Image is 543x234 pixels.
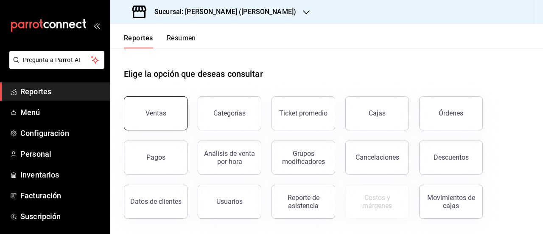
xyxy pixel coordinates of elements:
[198,96,261,130] button: Categorías
[213,109,246,117] div: Categorías
[20,169,103,180] span: Inventarios
[124,34,153,48] button: Reportes
[20,148,103,160] span: Personal
[124,141,188,175] button: Pagos
[351,194,403,210] div: Costos y márgenes
[124,96,188,130] button: Ventas
[198,185,261,219] button: Usuarios
[148,7,296,17] h3: Sucursal: [PERSON_NAME] ([PERSON_NAME])
[369,109,386,117] div: Cajas
[425,194,477,210] div: Movimientos de cajas
[93,22,100,29] button: open_drawer_menu
[279,109,327,117] div: Ticket promedio
[277,149,330,166] div: Grupos modificadores
[9,51,104,69] button: Pregunta a Parrot AI
[419,185,483,219] button: Movimientos de cajas
[419,141,483,175] button: Descuentos
[439,109,463,117] div: Órdenes
[419,96,483,130] button: Órdenes
[216,197,243,206] div: Usuarios
[277,194,330,210] div: Reporte de asistencia
[355,153,399,161] div: Cancelaciones
[345,185,409,219] button: Contrata inventarios para ver este reporte
[20,107,103,118] span: Menú
[271,185,335,219] button: Reporte de asistencia
[198,141,261,175] button: Análisis de venta por hora
[20,190,103,201] span: Facturación
[167,34,196,48] button: Resumen
[124,68,263,80] h1: Elige la opción que deseas consultar
[124,185,188,219] button: Datos de clientes
[130,197,182,206] div: Datos de clientes
[345,141,409,175] button: Cancelaciones
[146,153,165,161] div: Pagos
[23,56,91,65] span: Pregunta a Parrot AI
[271,141,335,175] button: Grupos modificadores
[6,62,104,70] a: Pregunta a Parrot AI
[20,127,103,139] span: Configuración
[124,34,196,48] div: navigation tabs
[203,149,256,166] div: Análisis de venta por hora
[345,96,409,130] button: Cajas
[271,96,335,130] button: Ticket promedio
[146,109,166,117] div: Ventas
[20,211,103,222] span: Suscripción
[20,86,103,97] span: Reportes
[434,153,469,161] div: Descuentos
